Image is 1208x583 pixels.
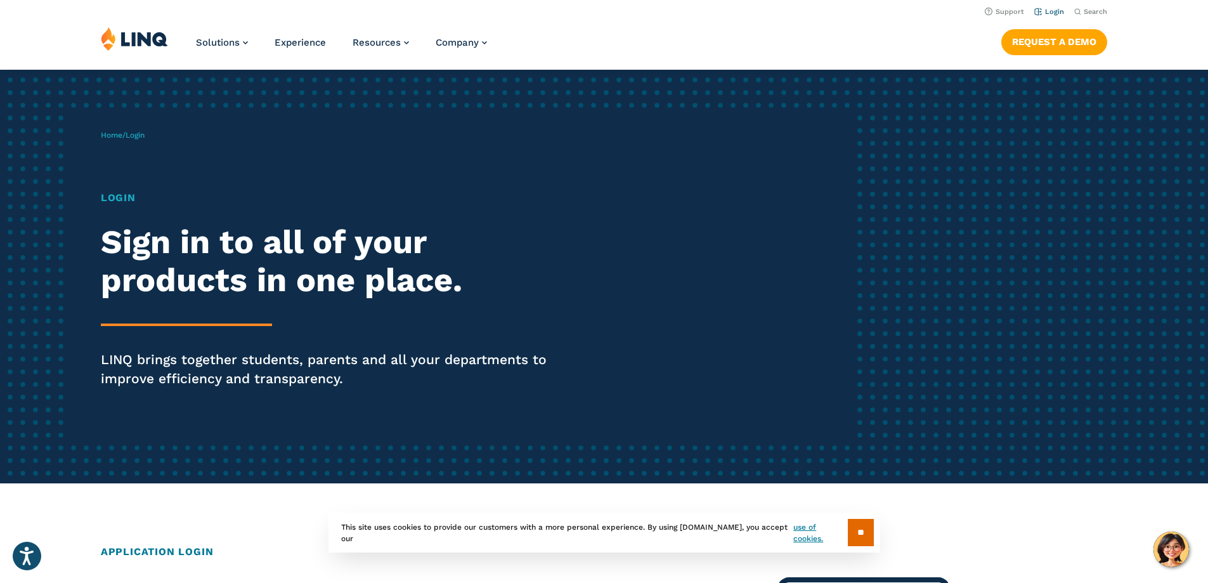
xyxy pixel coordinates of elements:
a: use of cookies. [793,521,847,544]
a: Support [985,8,1024,16]
a: Company [436,37,487,48]
a: Login [1034,8,1064,16]
span: / [101,131,145,140]
h2: Sign in to all of your products in one place. [101,223,566,299]
h1: Login [101,190,566,206]
div: This site uses cookies to provide our customers with a more personal experience. By using [DOMAIN... [328,513,880,553]
nav: Button Navigation [1001,27,1107,55]
a: Solutions [196,37,248,48]
nav: Primary Navigation [196,27,487,69]
button: Hello, have a question? Let’s chat. [1153,532,1189,567]
span: Solutions [196,37,240,48]
a: Resources [353,37,409,48]
a: Experience [275,37,326,48]
a: Home [101,131,122,140]
span: Login [126,131,145,140]
p: LINQ brings together students, parents and all your departments to improve efficiency and transpa... [101,350,566,388]
button: Open Search Bar [1074,7,1107,16]
span: Company [436,37,479,48]
span: Resources [353,37,401,48]
span: Search [1084,8,1107,16]
img: LINQ | K‑12 Software [101,27,168,51]
a: Request a Demo [1001,29,1107,55]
